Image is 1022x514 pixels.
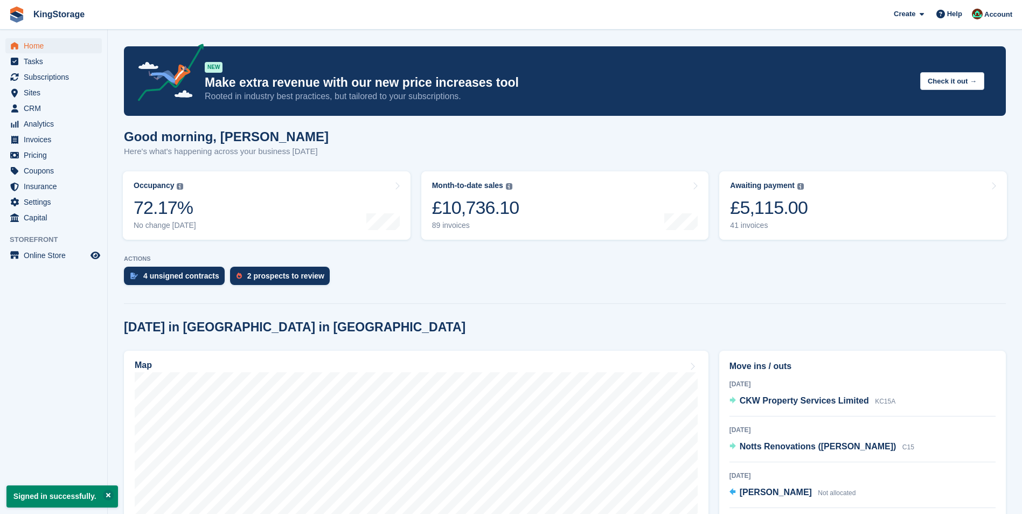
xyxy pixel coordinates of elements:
[740,442,896,451] span: Notts Renovations ([PERSON_NAME])
[5,101,102,116] a: menu
[237,273,242,279] img: prospect-51fa495bee0391a8d652442698ab0144808aea92771e9ea1ae160a38d050c398.svg
[740,396,869,405] span: CKW Property Services Limited
[205,62,223,73] div: NEW
[24,248,88,263] span: Online Store
[124,255,1006,262] p: ACTIONS
[5,148,102,163] a: menu
[124,145,329,158] p: Here's what's happening across your business [DATE]
[947,9,962,19] span: Help
[5,132,102,147] a: menu
[5,54,102,69] a: menu
[24,85,88,100] span: Sites
[24,54,88,69] span: Tasks
[24,116,88,131] span: Analytics
[5,195,102,210] a: menu
[902,443,914,451] span: C15
[729,471,996,481] div: [DATE]
[729,425,996,435] div: [DATE]
[5,116,102,131] a: menu
[730,221,808,230] div: 41 invoices
[29,5,89,23] a: KingStorage
[5,38,102,53] a: menu
[5,85,102,100] a: menu
[730,181,795,190] div: Awaiting payment
[506,183,512,190] img: icon-info-grey-7440780725fd019a000dd9b08b2336e03edf1995a4989e88bcd33f0948082b44.svg
[24,148,88,163] span: Pricing
[177,183,183,190] img: icon-info-grey-7440780725fd019a000dd9b08b2336e03edf1995a4989e88bcd33f0948082b44.svg
[432,181,503,190] div: Month-to-date sales
[24,163,88,178] span: Coupons
[129,44,204,105] img: price-adjustments-announcement-icon-8257ccfd72463d97f412b2fc003d46551f7dbcb40ab6d574587a9cd5c0d94...
[5,248,102,263] a: menu
[130,273,138,279] img: contract_signature_icon-13c848040528278c33f63329250d36e43548de30e8caae1d1a13099fd9432cc5.svg
[205,75,912,91] p: Make extra revenue with our new price increases tool
[818,489,856,497] span: Not allocated
[135,360,152,370] h2: Map
[729,360,996,373] h2: Move ins / outs
[729,394,896,408] a: CKW Property Services Limited KC15A
[134,197,196,219] div: 72.17%
[24,38,88,53] span: Home
[972,9,983,19] img: John King
[89,249,102,262] a: Preview store
[24,101,88,116] span: CRM
[920,72,984,90] button: Check it out →
[432,197,519,219] div: £10,736.10
[10,234,107,245] span: Storefront
[6,485,118,508] p: Signed in successfully.
[432,221,519,230] div: 89 invoices
[230,267,335,290] a: 2 prospects to review
[24,70,88,85] span: Subscriptions
[124,320,465,335] h2: [DATE] in [GEOGRAPHIC_DATA] in [GEOGRAPHIC_DATA]
[143,272,219,280] div: 4 unsigned contracts
[729,379,996,389] div: [DATE]
[894,9,915,19] span: Create
[5,210,102,225] a: menu
[5,179,102,194] a: menu
[24,179,88,194] span: Insurance
[984,9,1012,20] span: Account
[134,221,196,230] div: No change [DATE]
[24,195,88,210] span: Settings
[875,398,895,405] span: KC15A
[5,163,102,178] a: menu
[421,171,709,240] a: Month-to-date sales £10,736.10 89 invoices
[124,267,230,290] a: 4 unsigned contracts
[5,70,102,85] a: menu
[134,181,174,190] div: Occupancy
[729,440,914,454] a: Notts Renovations ([PERSON_NAME]) C15
[24,210,88,225] span: Capital
[247,272,324,280] div: 2 prospects to review
[740,488,812,497] span: [PERSON_NAME]
[124,129,329,144] h1: Good morning, [PERSON_NAME]
[205,91,912,102] p: Rooted in industry best practices, but tailored to your subscriptions.
[730,197,808,219] div: £5,115.00
[24,132,88,147] span: Invoices
[797,183,804,190] img: icon-info-grey-7440780725fd019a000dd9b08b2336e03edf1995a4989e88bcd33f0948082b44.svg
[719,171,1007,240] a: Awaiting payment £5,115.00 41 invoices
[123,171,411,240] a: Occupancy 72.17% No change [DATE]
[729,486,856,500] a: [PERSON_NAME] Not allocated
[9,6,25,23] img: stora-icon-8386f47178a22dfd0bd8f6a31ec36ba5ce8667c1dd55bd0f319d3a0aa187defe.svg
